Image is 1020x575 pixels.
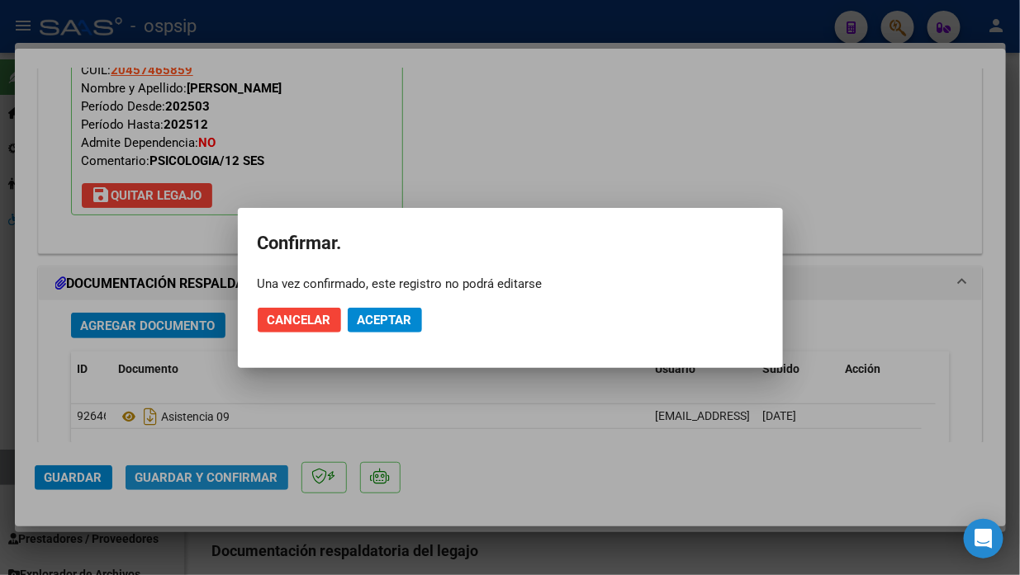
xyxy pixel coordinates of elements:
div: Open Intercom Messenger [964,519,1003,559]
span: Cancelar [268,313,331,328]
h2: Confirmar. [258,228,763,259]
span: Aceptar [358,313,412,328]
button: Aceptar [348,308,422,332]
button: Cancelar [258,308,341,332]
div: Una vez confirmado, este registro no podrá editarse [258,276,763,292]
